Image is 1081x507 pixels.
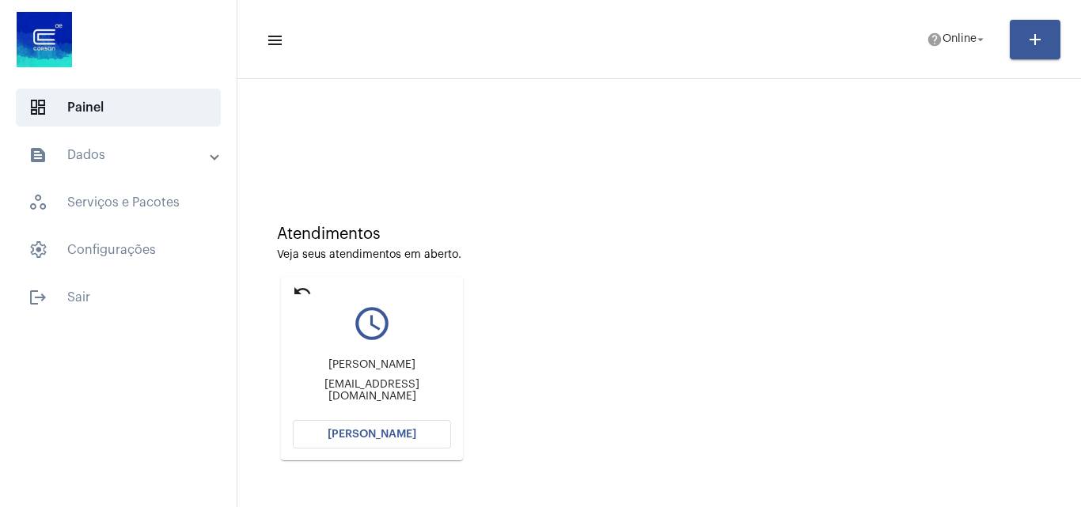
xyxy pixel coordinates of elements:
[293,420,451,448] button: [PERSON_NAME]
[13,8,76,71] img: d4669ae0-8c07-2337-4f67-34b0df7f5ae4.jpeg
[28,193,47,212] span: sidenav icon
[293,359,451,371] div: [PERSON_NAME]
[28,288,47,307] mat-icon: sidenav icon
[16,278,221,316] span: Sair
[293,282,312,301] mat-icon: undo
[277,225,1041,243] div: Atendimentos
[28,98,47,117] span: sidenav icon
[1026,30,1045,49] mat-icon: add
[16,184,221,221] span: Serviços e Pacotes
[917,24,997,55] button: Online
[293,304,451,343] mat-icon: query_builder
[293,379,451,403] div: [EMAIL_ADDRESS][DOMAIN_NAME]
[927,32,943,47] mat-icon: help
[28,146,47,165] mat-icon: sidenav icon
[9,136,237,174] mat-expansion-panel-header: sidenav iconDados
[16,231,221,269] span: Configurações
[16,89,221,127] span: Painel
[28,146,211,165] mat-panel-title: Dados
[328,429,416,440] span: [PERSON_NAME]
[943,34,977,45] span: Online
[277,249,1041,261] div: Veja seus atendimentos em aberto.
[266,31,282,50] mat-icon: sidenav icon
[973,32,988,47] mat-icon: arrow_drop_down
[28,240,47,259] span: sidenav icon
